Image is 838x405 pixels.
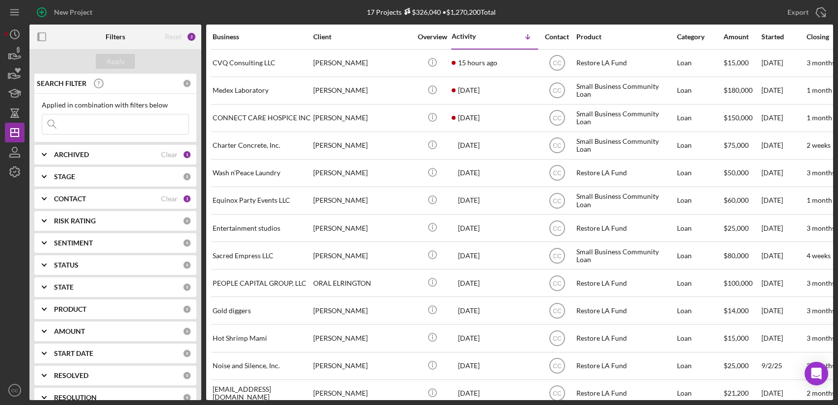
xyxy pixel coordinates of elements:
[553,252,562,259] text: CC
[807,196,832,204] time: 1 month
[42,101,189,109] div: Applied in combination with filters below
[677,160,723,186] div: Loan
[183,79,191,88] div: 0
[183,393,191,402] div: 0
[677,188,723,214] div: Loan
[96,54,135,69] button: Apply
[458,279,480,287] time: 2025-09-09 17:24
[313,105,411,131] div: [PERSON_NAME]
[761,33,806,41] div: Started
[576,50,675,76] div: Restore LA Fund
[313,188,411,214] div: [PERSON_NAME]
[807,306,835,315] time: 3 months
[761,160,806,186] div: [DATE]
[724,33,760,41] div: Amount
[458,307,480,315] time: 2025-09-07 09:24
[458,86,480,94] time: 2025-09-26 19:49
[213,133,311,159] div: Charter Concrete, Inc.
[213,105,311,131] div: CONNECT CARE HOSPICE INC
[313,33,411,41] div: Client
[553,170,562,177] text: CC
[553,390,562,397] text: CC
[161,195,178,203] div: Clear
[54,305,86,313] b: PRODUCT
[458,196,480,204] time: 2025-09-17 18:36
[553,280,562,287] text: CC
[576,78,675,104] div: Small Business Community Loan
[787,2,809,22] div: Export
[11,388,18,393] text: CC
[183,305,191,314] div: 0
[576,215,675,241] div: Restore LA Fund
[761,353,806,379] div: 9/2/25
[54,261,79,269] b: STATUS
[54,372,88,379] b: RESOLVED
[576,243,675,269] div: Small Business Community Loan
[54,173,75,181] b: STAGE
[724,361,749,370] span: $25,000
[778,2,833,22] button: Export
[107,54,125,69] div: Apply
[576,160,675,186] div: Restore LA Fund
[313,297,411,324] div: [PERSON_NAME]
[313,243,411,269] div: [PERSON_NAME]
[183,283,191,292] div: 0
[54,283,74,291] b: STATE
[54,327,85,335] b: AMOUNT
[313,160,411,186] div: [PERSON_NAME]
[183,371,191,380] div: 0
[213,270,311,296] div: PEOPLE CAPITAL GROUP, LLC
[213,243,311,269] div: Sacred Empress LLC
[553,115,562,122] text: CC
[54,217,96,225] b: RISK RATING
[54,394,97,402] b: RESOLUTION
[553,307,562,314] text: CC
[576,33,675,41] div: Product
[553,225,562,232] text: CC
[54,350,93,357] b: START DATE
[761,243,806,269] div: [DATE]
[37,80,86,87] b: SEARCH FILTER
[724,334,749,342] span: $15,000
[677,297,723,324] div: Loan
[724,389,749,397] span: $21,200
[724,224,749,232] span: $25,000
[807,251,831,260] time: 4 weeks
[183,172,191,181] div: 0
[761,297,806,324] div: [DATE]
[553,60,562,67] text: CC
[183,239,191,247] div: 0
[313,50,411,76] div: [PERSON_NAME]
[458,334,480,342] time: 2025-09-06 00:57
[458,389,480,397] time: 2025-09-01 04:48
[313,353,411,379] div: [PERSON_NAME]
[458,362,480,370] time: 2025-09-03 02:16
[724,141,749,149] span: $75,000
[458,114,480,122] time: 2025-09-25 20:48
[805,362,828,385] div: Open Intercom Messenger
[761,133,806,159] div: [DATE]
[677,50,723,76] div: Loan
[183,194,191,203] div: 1
[54,239,93,247] b: SENTIMENT
[677,215,723,241] div: Loan
[576,105,675,131] div: Small Business Community Loan
[54,2,92,22] div: New Project
[761,325,806,351] div: [DATE]
[677,243,723,269] div: Loan
[106,33,125,41] b: Filters
[458,59,497,67] time: 2025-09-29 04:30
[724,279,753,287] span: $100,000
[677,133,723,159] div: Loan
[187,32,196,42] div: 2
[213,353,311,379] div: Noise and Silence, Inc.
[213,33,311,41] div: Business
[724,86,753,94] span: $180,000
[677,325,723,351] div: Loan
[761,78,806,104] div: [DATE]
[761,270,806,296] div: [DATE]
[576,325,675,351] div: Restore LA Fund
[539,33,575,41] div: Contact
[213,297,311,324] div: Gold diggers
[677,105,723,131] div: Loan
